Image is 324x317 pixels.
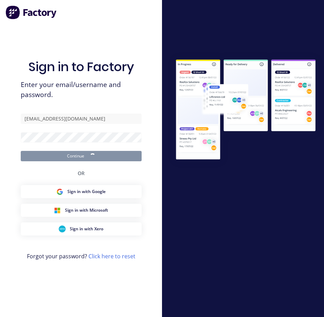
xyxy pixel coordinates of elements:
input: Email/Username [21,114,142,124]
span: Forgot your password? [27,252,135,260]
button: Xero Sign inSign in with Xero [21,222,142,236]
a: Click here to reset [88,252,135,260]
span: Sign in with Microsoft [65,207,108,213]
img: Microsoft Sign in [54,207,61,214]
span: Enter your email/username and password. [21,80,142,100]
button: Microsoft Sign inSign in with Microsoft [21,204,142,217]
span: Sign in with Google [67,189,106,195]
img: Sign in [168,52,324,169]
h1: Sign in to Factory [28,59,134,74]
img: Xero Sign in [59,225,66,232]
button: Continue [21,151,142,161]
img: Google Sign in [56,188,63,195]
div: OR [78,161,85,185]
img: Factory [6,6,57,19]
button: Google Sign inSign in with Google [21,185,142,198]
span: Sign in with Xero [70,226,103,232]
